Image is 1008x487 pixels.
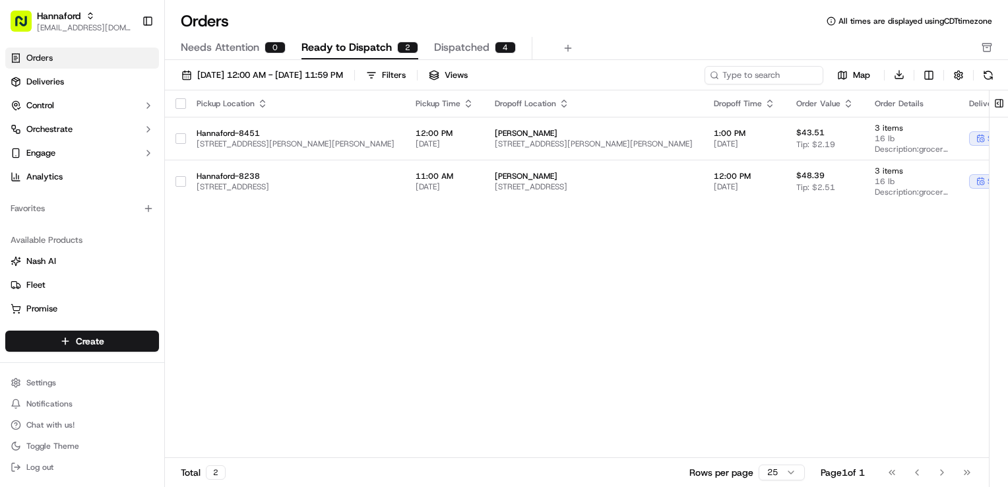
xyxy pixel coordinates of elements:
button: Control [5,95,159,116]
input: Type to search [705,66,823,84]
div: Filters [382,69,406,81]
a: Analytics [5,166,159,187]
span: Map [853,69,870,81]
button: Settings [5,373,159,392]
div: 2 [397,42,418,53]
span: $43.51 [796,127,825,138]
button: Nash AI [5,251,159,272]
button: Chat with us! [5,416,159,434]
span: Analytics [26,171,63,183]
span: [STREET_ADDRESS][PERSON_NAME][PERSON_NAME] [495,139,693,149]
div: Order Details [875,98,948,109]
span: [PERSON_NAME] [495,171,693,181]
span: Control [26,100,54,112]
button: Filters [360,66,412,84]
span: Description: grocery bags [875,187,948,197]
span: [DATE] 12:00 AM - [DATE] 11:59 PM [197,69,343,81]
span: [DATE] [714,139,775,149]
div: Total [181,465,226,480]
span: [DATE] [714,181,775,192]
span: All times are displayed using CDT timezone [838,16,992,26]
span: Dispatched [434,40,489,55]
h1: Orders [181,11,229,32]
span: Promise [26,303,57,315]
span: [PERSON_NAME] [495,128,693,139]
span: Engage [26,147,55,159]
span: Deliveries [26,76,64,88]
div: Dropoff Location [495,98,693,109]
span: Hannaford-8238 [197,171,394,181]
button: [DATE] 12:00 AM - [DATE] 11:59 PM [175,66,349,84]
span: Views [445,69,468,81]
span: Notifications [26,399,73,409]
span: 12:00 PM [714,171,775,181]
div: Available Products [5,230,159,251]
span: Needs Attention [181,40,259,55]
a: Deliveries [5,71,159,92]
div: Dropoff Time [714,98,775,109]
span: Settings [26,377,56,388]
div: 4 [495,42,516,53]
span: Fleet [26,279,46,291]
span: [DATE] [416,139,474,149]
a: Fleet [11,279,154,291]
div: Pickup Location [197,98,394,109]
span: 11:00 AM [416,171,474,181]
button: Orchestrate [5,119,159,140]
span: Log out [26,462,53,472]
button: Promise [5,298,159,319]
button: [EMAIL_ADDRESS][DOMAIN_NAME] [37,22,131,33]
span: 3 items [875,166,948,176]
span: 3 items [875,123,948,133]
button: Log out [5,458,159,476]
div: 0 [265,42,286,53]
div: Page 1 of 1 [821,466,865,479]
div: Pickup Time [416,98,474,109]
span: 1:00 PM [714,128,775,139]
button: Engage [5,143,159,164]
span: Ready to Dispatch [301,40,392,55]
span: $48.39 [796,170,825,181]
a: Orders [5,48,159,69]
button: Notifications [5,395,159,413]
span: Tip: $2.19 [796,139,835,150]
p: Rows per page [689,466,753,479]
span: Description: grocery bags [875,144,948,154]
button: Map [829,67,879,83]
span: 16 lb [875,176,948,187]
a: Promise [11,303,154,315]
span: Tip: $2.51 [796,182,835,193]
button: Refresh [979,66,997,84]
span: 12:00 PM [416,128,474,139]
button: Fleet [5,275,159,296]
span: Toggle Theme [26,441,79,451]
div: Order Value [796,98,854,109]
span: [STREET_ADDRESS][PERSON_NAME][PERSON_NAME] [197,139,394,149]
button: Hannaford[EMAIL_ADDRESS][DOMAIN_NAME] [5,5,137,37]
button: Toggle Theme [5,437,159,455]
span: Orders [26,52,53,64]
div: 2 [206,465,226,480]
span: 16 lb [875,133,948,144]
span: [STREET_ADDRESS] [197,181,394,192]
span: Nash AI [26,255,56,267]
span: Orchestrate [26,123,73,135]
span: Chat with us! [26,420,75,430]
span: Hannaford-8451 [197,128,394,139]
div: Favorites [5,198,159,219]
button: Create [5,331,159,352]
span: [STREET_ADDRESS] [495,181,693,192]
span: [DATE] [416,181,474,192]
span: Create [76,335,104,348]
button: Hannaford [37,9,80,22]
a: Nash AI [11,255,154,267]
button: Views [423,66,474,84]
